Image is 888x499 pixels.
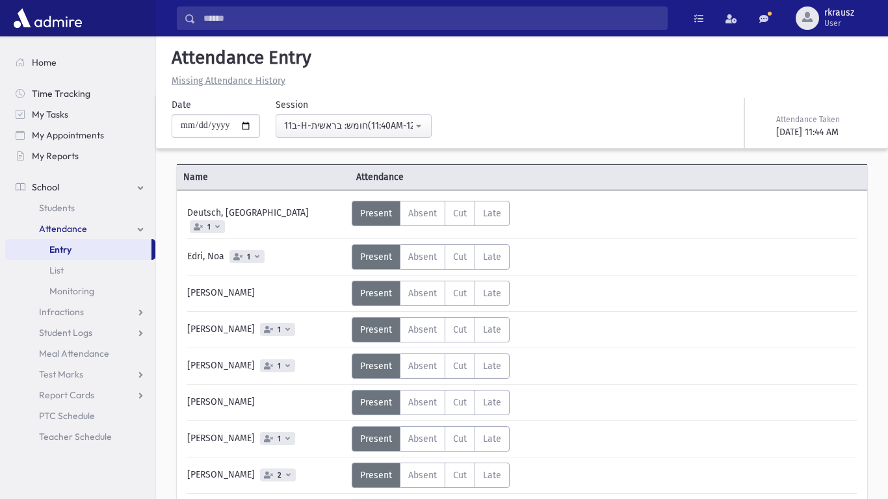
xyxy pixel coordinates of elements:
[275,471,284,480] span: 2
[5,198,155,218] a: Students
[5,364,155,385] a: Test Marks
[10,5,85,31] img: AdmirePro
[32,109,68,120] span: My Tasks
[181,390,352,415] div: [PERSON_NAME]
[196,6,667,30] input: Search
[360,433,392,444] span: Present
[39,348,109,359] span: Meal Attendance
[776,125,870,139] div: [DATE] 11:44 AM
[352,426,510,452] div: AttTypes
[49,264,64,276] span: List
[49,244,72,255] span: Entry
[352,281,510,306] div: AttTypes
[32,181,59,193] span: School
[408,288,437,299] span: Absent
[5,239,151,260] a: Entry
[276,98,308,112] label: Session
[5,83,155,104] a: Time Tracking
[408,470,437,481] span: Absent
[39,389,94,401] span: Report Cards
[32,57,57,68] span: Home
[350,170,523,184] span: Attendance
[776,114,870,125] div: Attendance Taken
[453,433,467,444] span: Cut
[360,208,392,219] span: Present
[39,410,95,422] span: PTC Schedule
[352,390,510,415] div: AttTypes
[5,343,155,364] a: Meal Attendance
[5,301,155,322] a: Infractions
[39,368,83,380] span: Test Marks
[453,251,467,262] span: Cut
[39,202,75,214] span: Students
[166,47,878,69] h5: Attendance Entry
[483,208,501,219] span: Late
[166,75,285,86] a: Missing Attendance History
[5,426,155,447] a: Teacher Schedule
[39,327,92,339] span: Student Logs
[453,324,467,335] span: Cut
[360,470,392,481] span: Present
[284,119,413,133] div: 11ב-H-חומש: בראשית(11:40AM-12:25PM)
[181,353,352,379] div: [PERSON_NAME]
[32,129,104,141] span: My Appointments
[408,397,437,408] span: Absent
[5,177,155,198] a: School
[352,317,510,342] div: AttTypes
[352,463,510,488] div: AttTypes
[275,326,283,334] span: 1
[5,146,155,166] a: My Reports
[5,104,155,125] a: My Tasks
[483,433,501,444] span: Late
[483,288,501,299] span: Late
[49,285,94,297] span: Monitoring
[39,306,84,318] span: Infractions
[483,397,501,408] span: Late
[824,18,854,29] span: User
[181,317,352,342] div: [PERSON_NAME]
[5,218,155,239] a: Attendance
[453,208,467,219] span: Cut
[5,281,155,301] a: Monitoring
[360,324,392,335] span: Present
[5,405,155,426] a: PTC Schedule
[177,170,350,184] span: Name
[5,322,155,343] a: Student Logs
[408,361,437,372] span: Absent
[181,281,352,306] div: [PERSON_NAME]
[483,324,501,335] span: Late
[5,125,155,146] a: My Appointments
[360,397,392,408] span: Present
[172,75,285,86] u: Missing Attendance History
[172,98,191,112] label: Date
[352,244,510,270] div: AttTypes
[408,208,437,219] span: Absent
[276,114,432,138] button: 11ב-H-חומש: בראשית(11:40AM-12:25PM)
[352,201,510,226] div: AttTypes
[39,223,87,235] span: Attendance
[39,431,112,442] span: Teacher Schedule
[5,52,155,73] a: Home
[360,361,392,372] span: Present
[244,253,253,261] span: 1
[181,463,352,488] div: [PERSON_NAME]
[181,426,352,452] div: [PERSON_NAME]
[275,435,283,443] span: 1
[408,324,437,335] span: Absent
[483,251,501,262] span: Late
[408,433,437,444] span: Absent
[32,88,90,99] span: Time Tracking
[453,361,467,372] span: Cut
[181,201,352,233] div: Deutsch, [GEOGRAPHIC_DATA]
[453,397,467,408] span: Cut
[275,362,283,370] span: 1
[32,150,79,162] span: My Reports
[408,251,437,262] span: Absent
[5,385,155,405] a: Report Cards
[360,288,392,299] span: Present
[205,223,213,231] span: 1
[352,353,510,379] div: AttTypes
[824,8,854,18] span: rkrausz
[181,244,352,270] div: Edri, Noa
[453,288,467,299] span: Cut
